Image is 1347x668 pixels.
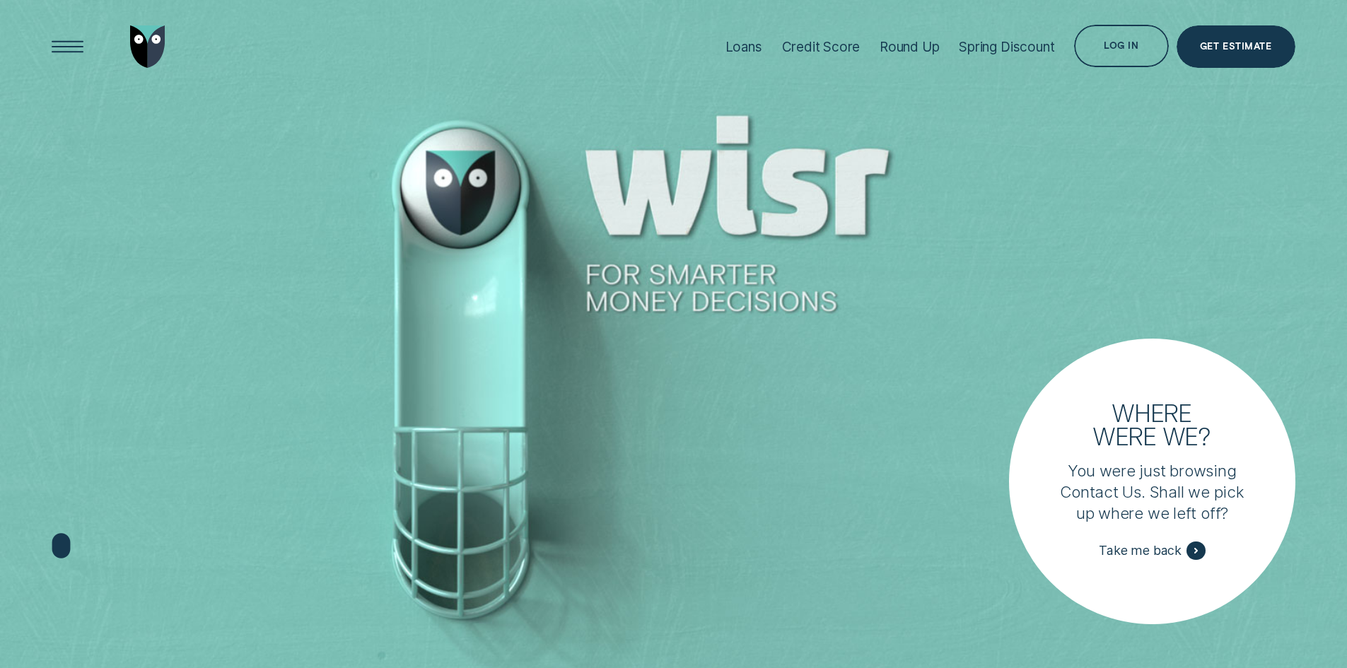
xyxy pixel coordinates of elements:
div: Spring Discount [959,39,1054,55]
button: Open Menu [47,25,89,68]
div: Round Up [880,39,940,55]
p: You were just browsing Contact Us. Shall we pick up where we left off? [1058,460,1247,524]
a: Get Estimate [1177,25,1295,68]
div: Credit Score [782,39,861,55]
button: Log in [1074,25,1168,67]
div: Loans [725,39,762,55]
h3: Where were we? [1083,401,1222,447]
a: Where were we?You were just browsing Contact Us. Shall we pick up where we left off?Take me back [1009,339,1295,624]
img: Wisr [130,25,165,68]
span: Take me back [1099,543,1182,558]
